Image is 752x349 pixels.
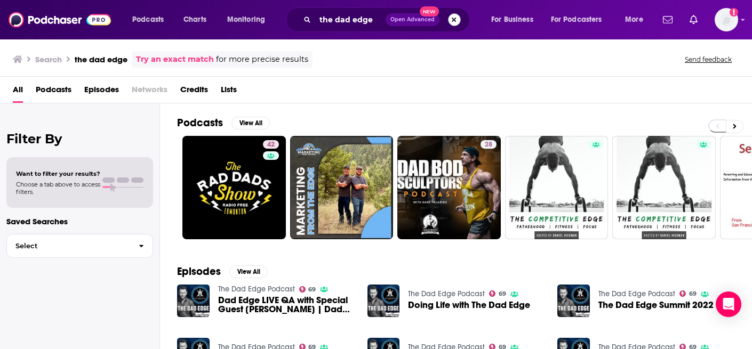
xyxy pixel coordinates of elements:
[136,53,214,66] a: Try an exact match
[689,291,697,296] span: 69
[484,11,547,28] button: open menu
[218,296,355,314] a: Dad Edge LIVE QA with Special Guest Ethan Hagner | Dad Edge Live QA Mastermind
[420,6,439,17] span: New
[397,136,501,239] a: 28
[551,12,602,27] span: For Podcasters
[679,290,697,297] a: 69
[557,285,590,317] img: The Dad Edge Summit 2022
[491,12,533,27] span: For Business
[715,8,738,31] span: Logged in as megcassidy
[35,54,62,64] h3: Search
[6,131,153,147] h2: Filter By
[659,11,677,29] a: Show notifications dropdown
[132,81,167,103] span: Networks
[229,265,268,278] button: View All
[390,17,435,22] span: Open Advanced
[36,81,71,103] a: Podcasts
[625,12,643,27] span: More
[544,11,618,28] button: open menu
[16,181,100,196] span: Choose a tab above to access filters.
[481,140,497,149] a: 28
[386,13,439,26] button: Open AdvancedNew
[715,8,738,31] img: User Profile
[299,286,316,293] a: 69
[221,81,237,103] a: Lists
[218,285,295,294] a: The Dad Edge Podcast
[715,8,738,31] button: Show profile menu
[267,140,275,150] span: 42
[180,81,208,103] a: Credits
[730,8,738,17] svg: Add a profile image
[177,265,221,278] h2: Episodes
[177,285,210,317] img: Dad Edge LIVE QA with Special Guest Ethan Hagner | Dad Edge Live QA Mastermind
[315,11,386,28] input: Search podcasts, credits, & more...
[177,265,268,278] a: EpisodesView All
[489,290,506,297] a: 69
[132,12,164,27] span: Podcasts
[9,10,111,30] img: Podchaser - Follow, Share and Rate Podcasts
[263,140,279,149] a: 42
[485,140,492,150] span: 28
[13,81,23,103] a: All
[6,216,153,226] p: Saved Searches
[216,53,308,66] span: for more precise results
[618,11,657,28] button: open menu
[367,285,400,317] img: Doing Life with The Dad Edge
[6,234,153,258] button: Select
[177,116,223,129] h2: Podcasts
[227,12,265,27] span: Monitoring
[598,289,675,298] a: The Dad Edge Podcast
[408,289,485,298] a: The Dad Edge Podcast
[598,301,714,310] a: The Dad Edge Summit 2022
[682,55,735,64] button: Send feedback
[296,7,480,32] div: Search podcasts, credits, & more...
[84,81,119,103] a: Episodes
[75,54,127,64] h3: the dad edge
[218,296,355,314] span: Dad Edge LIVE QA with Special Guest [PERSON_NAME] | Dad Edge Live QA Mastermind
[716,291,741,317] div: Open Intercom Messenger
[408,301,530,310] a: Doing Life with The Dad Edge
[231,117,270,129] button: View All
[308,287,316,292] span: 69
[183,12,206,27] span: Charts
[177,116,270,129] a: PodcastsView All
[7,242,130,249] span: Select
[125,11,178,28] button: open menu
[177,11,213,28] a: Charts
[220,11,279,28] button: open menu
[499,291,506,296] span: 69
[16,170,100,177] span: Want to filter your results?
[182,136,286,239] a: 42
[685,11,702,29] a: Show notifications dropdown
